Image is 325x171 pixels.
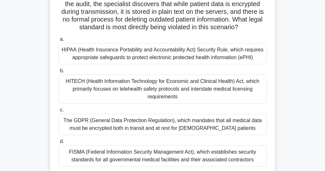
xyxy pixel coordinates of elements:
[58,114,267,135] div: The GDPR (General Data Protection Regulation), which mandates that all medical data must be encry...
[58,75,267,104] div: HITECH (Health Information Technology for Economic and Clinical Health) Act, which primarily focu...
[60,68,64,73] span: b.
[58,43,267,64] div: HIPAA (Health Insurance Portability and Accountability Act) Security Rule, which requires appropr...
[60,139,64,144] span: d.
[60,107,64,113] span: c.
[58,145,267,166] div: FISMA (Federal Information Security Management Act), which establishes security standards for all...
[60,36,64,42] span: a.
